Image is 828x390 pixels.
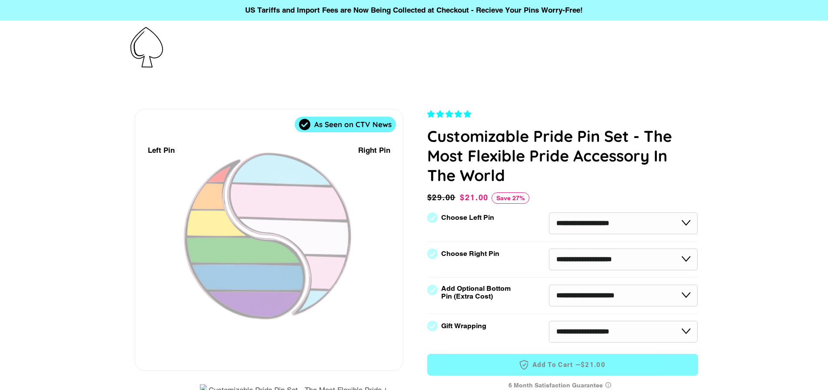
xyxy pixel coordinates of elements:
div: Right Pin [358,145,390,156]
span: Save 27% [492,192,529,204]
span: Add to Cart — [440,359,685,370]
h1: Customizable Pride Pin Set - The Most Flexible Pride Accessory In The World [427,126,698,185]
span: $29.00 [427,192,458,204]
label: Add Optional Bottom Pin (Extra Cost) [441,285,514,300]
button: Add to Cart —$21.00 [427,354,698,376]
span: 4.83 stars [427,110,473,118]
label: Gift Wrapping [441,322,486,330]
label: Choose Right Pin [441,250,499,258]
img: Pin-Ace [130,27,163,67]
label: Choose Left Pin [441,214,494,222]
span: $21.00 [581,360,605,370]
span: $21.00 [460,193,489,202]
